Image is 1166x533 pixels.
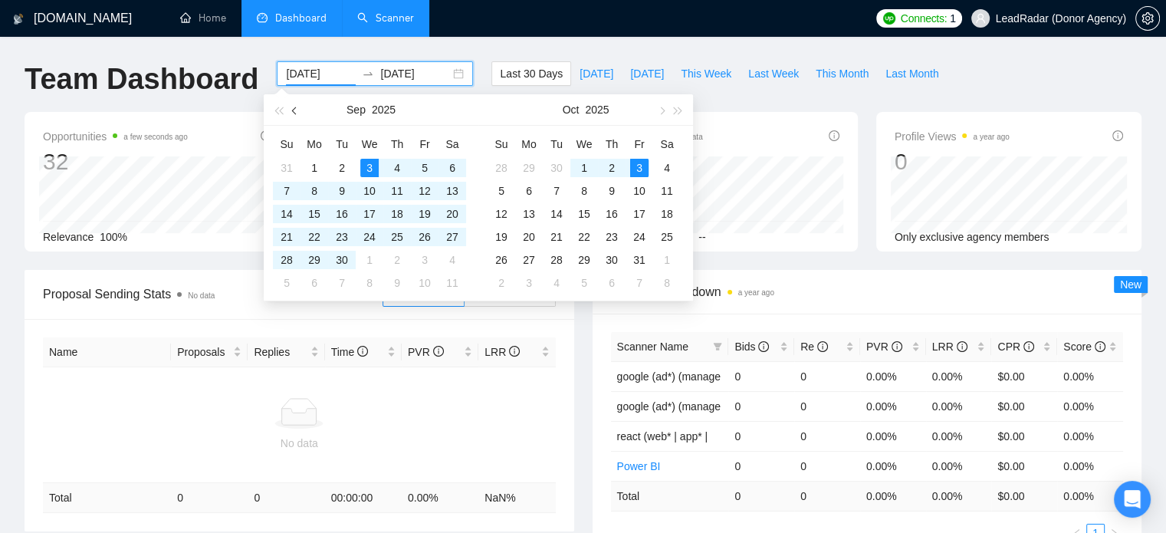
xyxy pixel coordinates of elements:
div: 10 [630,182,649,200]
div: 11 [388,182,406,200]
span: 100% [100,231,127,243]
button: Oct [563,94,580,125]
th: We [570,132,598,156]
button: 2025 [585,94,609,125]
div: 7 [278,182,296,200]
th: Tu [328,132,356,156]
div: 5 [415,159,434,177]
td: 2025-09-07 [273,179,301,202]
div: 13 [520,205,538,223]
th: Mo [301,132,328,156]
a: homeHome [180,12,226,25]
span: Scanner Name [617,341,688,353]
td: 2025-10-08 [570,179,598,202]
div: 6 [443,159,461,177]
div: 8 [658,274,676,292]
td: 2025-09-18 [383,202,411,225]
td: 2025-09-16 [328,202,356,225]
td: 2025-11-03 [515,271,543,294]
div: 4 [658,159,676,177]
div: 14 [278,205,296,223]
td: 2025-11-05 [570,271,598,294]
td: 2025-10-04 [438,248,466,271]
td: 0 [728,361,794,391]
div: 16 [333,205,351,223]
td: 2025-10-09 [383,271,411,294]
span: Opportunities [43,127,188,146]
div: 28 [547,251,566,269]
td: 0.00% [860,361,926,391]
td: 2025-09-12 [411,179,438,202]
div: 2 [492,274,511,292]
span: [DATE] [580,65,613,82]
div: 31 [278,159,296,177]
div: 7 [333,274,351,292]
span: PVR [408,346,444,358]
td: 2025-09-01 [301,156,328,179]
div: 21 [278,228,296,246]
div: 28 [278,251,296,269]
span: swap-right [362,67,374,80]
div: 12 [492,205,511,223]
div: No data [49,435,550,452]
td: 2025-09-24 [356,225,383,248]
div: 9 [333,182,351,200]
span: info-circle [957,341,967,352]
span: filter [713,342,722,351]
th: Th [598,132,626,156]
a: setting [1135,12,1160,25]
span: Scanner Breakdown [611,282,1124,301]
td: 2025-10-22 [570,225,598,248]
td: 0 [794,421,860,451]
span: Bids [734,341,769,353]
td: 2025-10-25 [653,225,681,248]
td: Total [611,481,729,511]
td: 2025-09-15 [301,202,328,225]
td: 2025-09-29 [301,248,328,271]
div: 20 [443,205,461,223]
span: 1 [950,10,956,27]
div: 21 [547,228,566,246]
button: This Month [807,61,877,86]
div: Open Intercom Messenger [1114,481,1151,518]
td: 0.00% [1057,421,1123,451]
td: 2025-10-27 [515,248,543,271]
td: 0.00% [1057,361,1123,391]
div: 15 [575,205,593,223]
div: 0 [895,147,1010,176]
td: 0.00% [926,361,992,391]
div: 2 [603,159,621,177]
div: 9 [388,274,406,292]
td: 2025-10-02 [383,248,411,271]
div: 5 [492,182,511,200]
img: logo [13,7,24,31]
td: 0 [794,391,860,421]
td: 2025-09-23 [328,225,356,248]
span: info-circle [817,341,828,352]
span: info-circle [1023,341,1034,352]
time: a year ago [738,288,774,297]
td: 2025-09-05 [411,156,438,179]
div: 2 [333,159,351,177]
div: 6 [305,274,324,292]
td: 0 [794,361,860,391]
span: react (web* | app* | [617,430,708,443]
td: $0.00 [991,421,1057,451]
span: dashboard [257,12,268,23]
td: 0.00% [1057,391,1123,421]
td: 2025-09-10 [356,179,383,202]
span: No data [188,291,215,300]
td: 2025-10-17 [626,202,653,225]
td: 2025-09-28 [488,156,515,179]
div: 10 [360,182,379,200]
button: 2025 [372,94,396,125]
div: 23 [603,228,621,246]
td: 2025-09-21 [273,225,301,248]
td: 2025-10-16 [598,202,626,225]
td: 2025-10-11 [438,271,466,294]
span: LRR [484,346,520,358]
span: info-circle [357,346,368,357]
td: 2025-09-04 [383,156,411,179]
div: 22 [575,228,593,246]
td: 2025-09-06 [438,156,466,179]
